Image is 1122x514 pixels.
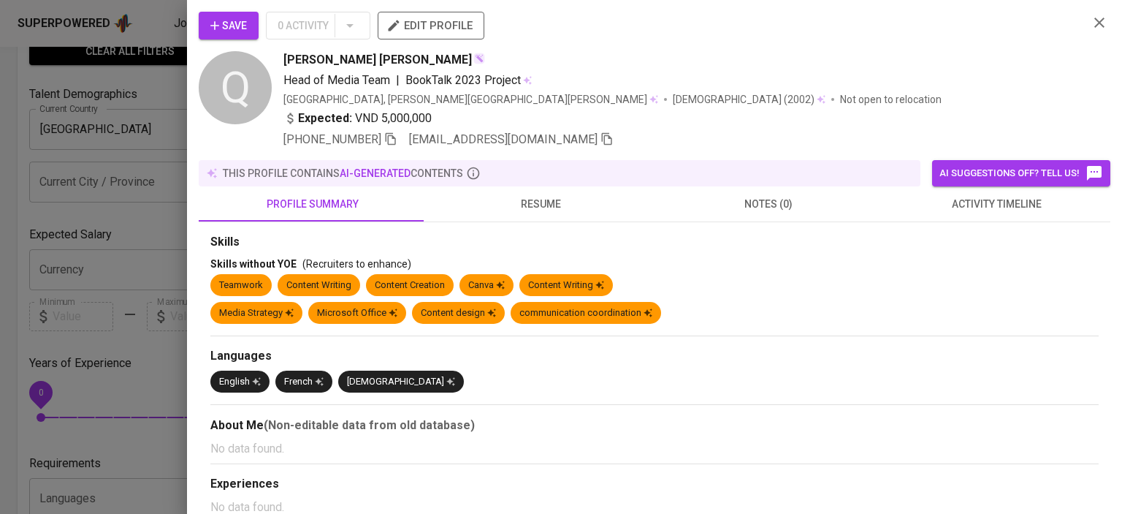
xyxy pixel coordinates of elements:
div: Q [199,51,272,124]
div: Content Creation [375,279,445,292]
span: [PHONE_NUMBER] [283,132,381,146]
span: | [396,72,400,89]
button: AI suggestions off? Tell us! [932,160,1110,186]
div: (2002) [673,92,825,107]
span: AI-generated [340,167,411,179]
span: BookTalk 2023 Project [405,73,521,87]
button: edit profile [378,12,484,39]
div: Media Strategy [219,306,294,320]
div: Teamwork [219,279,263,292]
p: this profile contains contents [223,166,463,181]
span: profile summary [207,195,418,213]
div: VND 5,000,000 [283,110,432,127]
div: Canva [468,279,505,292]
span: [PERSON_NAME] [PERSON_NAME] [283,51,472,69]
div: Microsoft Office [317,306,397,320]
span: Save [210,17,247,35]
div: [GEOGRAPHIC_DATA], [PERSON_NAME][GEOGRAPHIC_DATA][PERSON_NAME] [283,92,658,107]
div: Skills [210,234,1099,251]
span: (Recruiters to enhance) [302,258,411,270]
span: edit profile [389,16,473,35]
span: [DEMOGRAPHIC_DATA] [673,92,784,107]
div: Content Writing [286,279,351,292]
div: Languages [210,348,1099,365]
div: Content Writing [528,279,604,292]
span: activity timeline [891,195,1102,213]
b: (Non-editable data from old database) [264,418,475,432]
p: Not open to relocation [840,92,942,107]
div: Content design [421,306,496,320]
button: Save [199,12,259,39]
span: AI suggestions off? Tell us! [939,165,1103,182]
span: resume [435,195,646,213]
span: Skills without YOE [210,258,297,270]
div: French [284,375,324,389]
div: communication coordination [519,306,652,320]
span: notes (0) [663,195,874,213]
span: [EMAIL_ADDRESS][DOMAIN_NAME] [409,132,598,146]
div: About Me [210,417,1099,434]
div: English [219,375,261,389]
div: Experiences [210,476,1099,493]
b: Expected: [298,110,352,127]
p: No data found. [210,440,1099,458]
span: Head of Media Team [283,73,390,87]
div: [DEMOGRAPHIC_DATA] [347,375,455,389]
img: magic_wand.svg [473,53,485,64]
a: edit profile [378,19,484,31]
